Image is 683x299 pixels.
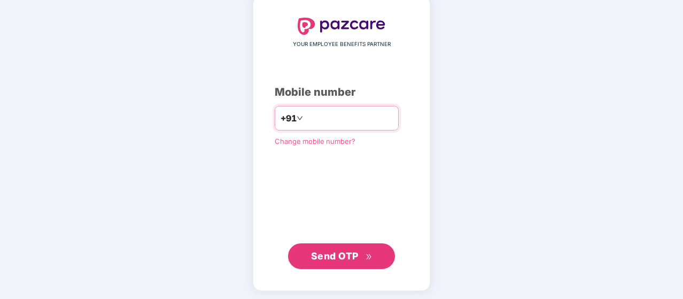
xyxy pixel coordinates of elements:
[281,112,297,125] span: +91
[293,40,391,49] span: YOUR EMPLOYEE BENEFITS PARTNER
[311,250,359,262] span: Send OTP
[288,243,395,269] button: Send OTPdouble-right
[275,137,355,145] a: Change mobile number?
[275,84,408,101] div: Mobile number
[366,254,372,260] span: double-right
[297,115,303,121] span: down
[298,18,385,35] img: logo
